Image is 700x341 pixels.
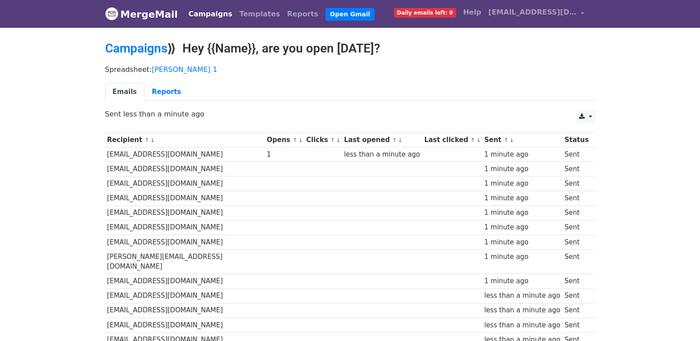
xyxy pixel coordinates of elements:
td: [EMAIL_ADDRESS][DOMAIN_NAME] [105,191,265,206]
span: Daily emails left: 0 [394,8,456,18]
div: 1 minute ago [484,150,560,160]
td: [EMAIL_ADDRESS][DOMAIN_NAME] [105,289,265,303]
td: Sent [562,220,590,235]
td: [EMAIL_ADDRESS][DOMAIN_NAME] [105,147,265,162]
a: ↓ [298,137,303,143]
th: Opens [265,133,304,147]
p: Spreadsheet: [105,65,595,74]
div: 1 minute ago [484,164,560,174]
a: [PERSON_NAME] 1 [152,65,217,74]
td: Sent [562,289,590,303]
div: less than a minute ago [484,320,560,330]
td: Sent [562,191,590,206]
td: Sent [562,147,590,162]
a: ↓ [398,137,403,143]
a: ↓ [336,137,341,143]
th: Last opened [342,133,422,147]
a: ↓ [476,137,481,143]
span: [EMAIL_ADDRESS][DOMAIN_NAME] [488,7,577,18]
div: 1 minute ago [484,208,560,218]
a: ↑ [392,137,397,143]
td: Sent [562,318,590,332]
div: less than a minute ago [484,291,560,301]
td: Sent [562,206,590,220]
a: ↓ [509,137,514,143]
div: less than a minute ago [484,305,560,315]
p: Sent less than a minute ago [105,109,595,119]
a: ↑ [144,137,149,143]
th: Status [562,133,590,147]
div: less than a minute ago [344,150,420,160]
td: [EMAIL_ADDRESS][DOMAIN_NAME] [105,176,265,191]
th: Clicks [304,133,342,147]
div: 1 minute ago [484,252,560,262]
a: Reports [144,83,189,101]
th: Recipient [105,133,265,147]
td: Sent [562,235,590,249]
th: Last clicked [422,133,482,147]
a: Open Gmail [325,8,375,21]
div: 1 minute ago [484,179,560,189]
a: Campaigns [185,5,236,23]
td: [EMAIL_ADDRESS][DOMAIN_NAME] [105,235,265,249]
td: Sent [562,249,590,274]
td: [EMAIL_ADDRESS][DOMAIN_NAME] [105,274,265,289]
a: ↑ [330,137,335,143]
td: [EMAIL_ADDRESS][DOMAIN_NAME] [105,303,265,318]
a: Campaigns [105,41,167,56]
a: Reports [284,5,322,23]
img: MergeMail logo [105,7,118,20]
td: Sent [562,303,590,318]
td: [EMAIL_ADDRESS][DOMAIN_NAME] [105,318,265,332]
div: 1 minute ago [484,237,560,247]
a: ↑ [470,137,475,143]
td: [PERSON_NAME][EMAIL_ADDRESS][DOMAIN_NAME] [105,249,265,274]
th: Sent [482,133,563,147]
td: Sent [562,162,590,176]
div: 1 minute ago [484,222,560,232]
a: Emails [105,83,144,101]
a: Templates [236,5,284,23]
td: Sent [562,274,590,289]
div: 1 [267,150,302,160]
a: MergeMail [105,5,178,23]
a: [EMAIL_ADDRESS][DOMAIN_NAME] [485,4,588,24]
td: [EMAIL_ADDRESS][DOMAIN_NAME] [105,206,265,220]
td: [EMAIL_ADDRESS][DOMAIN_NAME] [105,162,265,176]
div: 1 minute ago [484,193,560,203]
td: Sent [562,176,590,191]
a: ↑ [504,137,509,143]
a: ↓ [150,137,155,143]
h2: ⟫ Hey {{Name}}, are you open [DATE]? [105,41,595,56]
a: Help [460,4,485,21]
a: Daily emails left: 0 [390,4,460,21]
div: 1 minute ago [484,276,560,286]
a: ↑ [292,137,297,143]
td: [EMAIL_ADDRESS][DOMAIN_NAME] [105,220,265,235]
